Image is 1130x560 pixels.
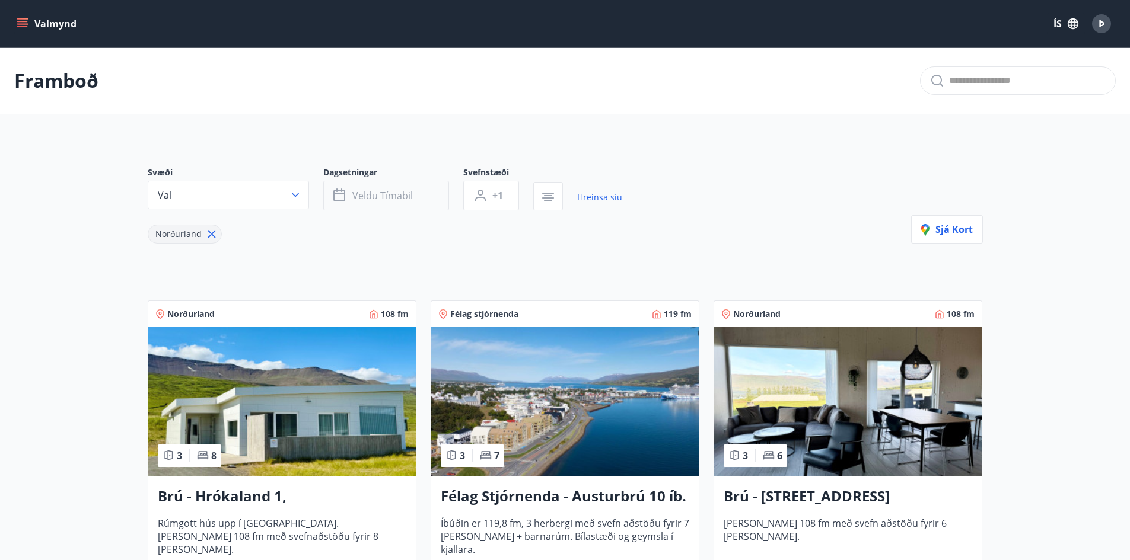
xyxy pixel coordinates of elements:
span: Norðurland [155,228,202,239]
span: +1 [492,189,503,202]
span: Veldu tímabil [352,189,413,202]
span: Svefnstæði [463,167,533,181]
p: Framboð [14,68,98,94]
span: 108 fm [381,308,409,320]
div: Norðurland [148,225,222,244]
img: Paella dish [431,327,699,476]
span: 3 [177,449,182,462]
span: 119 fm [664,308,692,320]
span: Rúmgott hús upp í [GEOGRAPHIC_DATA]. [PERSON_NAME] 108 fm með svefnaðstöðu fyrir 8 [PERSON_NAME]. [158,517,406,556]
h3: Félag Stjórnenda - Austurbrú 10 íb. 201 [441,486,689,507]
img: Paella dish [714,327,982,476]
span: Sjá kort [921,223,973,236]
img: Paella dish [148,327,416,476]
span: Svæði [148,167,323,181]
span: Norðurland [167,308,215,320]
button: ÍS [1047,13,1085,34]
span: 108 fm [947,308,975,320]
span: 3 [460,449,465,462]
a: Hreinsa síu [577,184,622,210]
h3: Brú - [STREET_ADDRESS] [724,486,972,507]
span: Dagsetningar [323,167,463,181]
span: Val [158,188,171,201]
span: 8 [211,449,217,462]
h3: Brú - Hrókaland 1, [GEOGRAPHIC_DATA] [158,486,406,507]
button: Veldu tímabil [323,181,449,210]
button: Sjá kort [911,215,983,244]
button: menu [14,13,81,34]
span: [PERSON_NAME] 108 fm með svefn aðstöðu fyrir 6 [PERSON_NAME]. [724,517,972,556]
button: Þ [1087,9,1116,38]
span: 6 [777,449,782,462]
span: Íbúðin er 119,8 fm, 3 herbergi með svefn aðstöðu fyrir 7 [PERSON_NAME] + barnarúm. Bílastæði og g... [441,517,689,556]
span: Norðurland [733,308,781,320]
button: Val [148,181,309,209]
span: Þ [1099,17,1104,30]
span: 7 [494,449,499,462]
span: Félag stjórnenda [450,308,518,320]
span: 3 [743,449,748,462]
button: +1 [463,181,519,210]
